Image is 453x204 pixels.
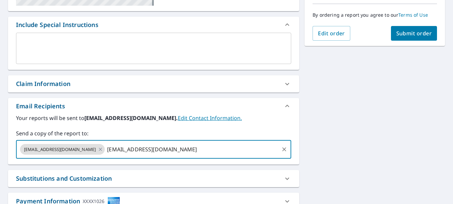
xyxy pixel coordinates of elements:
[20,146,100,153] span: [EMAIL_ADDRESS][DOMAIN_NAME]
[16,174,112,183] div: Substitutions and Customization
[16,129,291,137] label: Send a copy of the report to:
[16,114,291,122] label: Your reports will be sent to
[8,98,299,114] div: Email Recipients
[318,30,345,37] span: Edit order
[178,114,242,122] a: EditContactInfo
[8,17,299,33] div: Include Special Instructions
[398,12,428,18] a: Terms of Use
[313,12,437,18] p: By ordering a report you agree to our
[8,75,299,92] div: Claim Information
[280,145,289,154] button: Clear
[313,26,350,41] button: Edit order
[16,20,98,29] div: Include Special Instructions
[16,102,65,111] div: Email Recipients
[84,114,178,122] b: [EMAIL_ADDRESS][DOMAIN_NAME].
[16,79,70,88] div: Claim Information
[20,144,105,155] div: [EMAIL_ADDRESS][DOMAIN_NAME]
[8,170,299,187] div: Substitutions and Customization
[396,30,432,37] span: Submit order
[391,26,437,41] button: Submit order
